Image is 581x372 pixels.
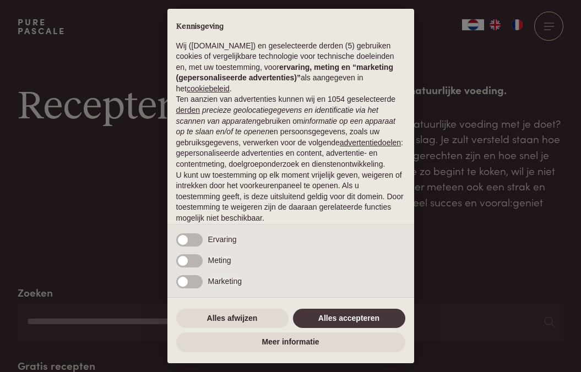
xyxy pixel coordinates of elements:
p: Ten aanzien van advertenties kunnen wij en 1054 geselecteerde gebruiken om en persoonsgegevens, z... [176,94,405,169]
button: Meer informatie [176,332,405,352]
button: advertentiedoelen [340,138,401,149]
span: Ervaring [208,235,237,244]
a: cookiebeleid [187,84,230,93]
button: Alles accepteren [293,309,405,329]
span: Meting [208,256,231,265]
strong: ervaring, meting en “marketing (gepersonaliseerde advertenties)” [176,63,393,83]
em: informatie op een apparaat op te slaan en/of te openen [176,117,396,136]
em: precieze geolocatiegegevens en identificatie via het scannen van apparaten [176,106,378,125]
span: Marketing [208,277,242,286]
p: Wij ([DOMAIN_NAME]) en geselecteerde derden (5) gebruiken cookies of vergelijkbare technologie vo... [176,41,405,95]
h2: Kennisgeving [176,22,405,32]
p: U kunt uw toestemming op elk moment vrijelijk geven, weigeren of intrekken door het voorkeurenpan... [176,170,405,224]
button: Alles afwijzen [176,309,289,329]
button: derden [176,105,200,116]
